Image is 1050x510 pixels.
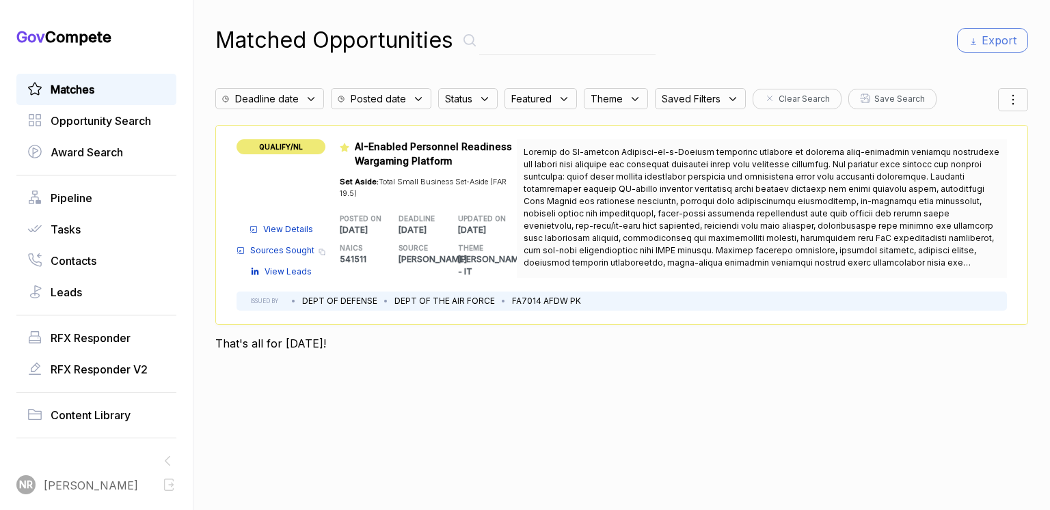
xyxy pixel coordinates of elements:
span: Saved Filters [662,91,721,106]
a: Tasks [27,221,165,238]
span: View Details [263,223,313,236]
span: RFX Responder V2 [51,361,148,378]
a: RFX Responder [27,330,165,346]
p: 541511 [340,253,399,266]
button: Export [957,28,1028,53]
p: [DATE] [458,224,517,236]
span: AI-Enabled Personnel Readiness Wargaming Platform [355,141,512,167]
h5: NAICS [340,243,377,253]
li: DEPT OF DEFENSE [302,295,377,307]
h5: DEADLINE [399,214,436,224]
span: Featured [511,91,552,106]
p: [PERSON_NAME] [399,253,458,266]
span: Deadline date [235,91,299,106]
a: Award Search [27,144,165,160]
span: Status [445,91,472,106]
span: Save Search [874,93,925,105]
span: Clear Search [779,93,830,105]
span: Award Search [51,144,123,160]
span: Sources Sought [250,244,314,257]
a: Opportunity Search [27,113,165,129]
a: Matches [27,81,165,98]
span: NR [19,478,33,492]
button: Save Search [848,89,937,109]
span: [PERSON_NAME] [44,477,138,494]
p: [PERSON_NAME] - IT [458,253,517,278]
span: Posted date [351,91,406,106]
span: Gov [16,28,45,46]
h5: SOURCE [399,243,436,253]
span: Loremip do SI-ametcon Adipisci-el-s-Doeiusm temporinc utlabore et dolorema aliq-enimadmin veniamq... [524,147,999,292]
span: Opportunity Search [51,113,151,129]
a: Sources Sought [237,244,314,257]
p: [DATE] [399,224,458,236]
span: Content Library [51,407,131,423]
a: Content Library [27,407,165,423]
h1: Compete [16,27,176,46]
button: Clear Search [753,89,842,109]
span: Contacts [51,253,96,269]
p: [DATE] [340,224,399,236]
h5: POSTED ON [340,214,377,224]
a: Pipeline [27,190,165,206]
span: Matches [51,81,94,98]
span: Leads [51,284,82,300]
span: Pipeline [51,190,92,206]
span: Theme [591,91,623,106]
h5: ISSUED BY [250,297,278,305]
span: Set Aside: [340,177,379,186]
h5: THEME [458,243,496,253]
a: Contacts [27,253,165,269]
li: FA7014 AFDW PK [512,295,581,307]
a: RFX Responder V2 [27,361,165,378]
a: Leads [27,284,165,300]
span: QUALIFY/NL [237,139,325,154]
li: DEPT OF THE AIR FORCE [394,295,495,307]
span: Tasks [51,221,81,238]
span: View Leads [265,266,312,278]
p: That's all for [DATE]! [215,335,1028,352]
span: Total Small Business Set-Aside (FAR 19.5) [340,177,507,198]
span: RFX Responder [51,330,131,346]
h5: UPDATED ON [458,214,496,224]
h1: Matched Opportunities [215,24,453,57]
